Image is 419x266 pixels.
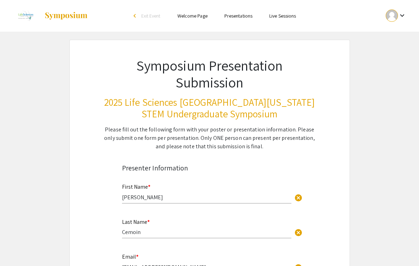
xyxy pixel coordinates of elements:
iframe: Chat [5,234,30,261]
input: Type Here [122,194,291,201]
img: Symposium by ForagerOne [44,12,88,20]
button: Expand account dropdown [378,8,414,24]
mat-label: Last Name [122,218,150,226]
a: Presentations [224,13,252,19]
span: Exit Event [141,13,161,19]
h1: Symposium Presentation Submission [104,57,316,91]
h3: 2025 Life Sciences [GEOGRAPHIC_DATA][US_STATE] STEM Undergraduate Symposium [104,96,316,120]
img: 2025 Life Sciences South Florida STEM Undergraduate Symposium [14,7,37,25]
span: cancel [294,194,303,202]
button: Clear [291,190,305,204]
a: Welcome Page [177,13,208,19]
div: Presenter Information [122,163,297,173]
a: 2025 Life Sciences South Florida STEM Undergraduate Symposium [5,7,88,25]
mat-icon: Expand account dropdown [398,11,406,20]
mat-label: First Name [122,183,150,190]
input: Type Here [122,228,291,236]
mat-label: Email [122,253,138,260]
div: Please fill out the following form with your poster or presentation information. Please only subm... [104,125,316,151]
a: Live Sessions [269,13,296,19]
span: cancel [294,228,303,237]
button: Clear [291,225,305,239]
div: arrow_back_ios [134,14,138,18]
